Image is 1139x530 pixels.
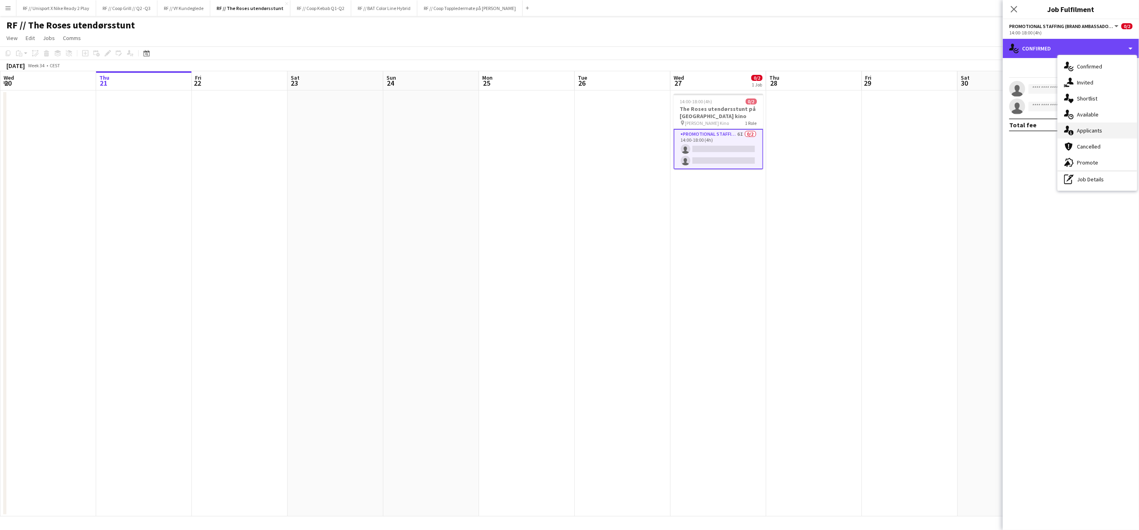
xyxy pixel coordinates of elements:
span: Sat [961,74,970,81]
h1: RF // The Roses utendørsstunt [6,19,135,31]
div: Confirmed [1003,39,1139,58]
span: 26 [577,78,587,88]
span: [PERSON_NAME] Kino [685,120,729,126]
button: RF // BAT Color Line Hybrid [351,0,417,16]
div: [DATE] [6,62,25,70]
span: 29 [864,78,871,88]
span: 14:00-18:00 (4h) [680,98,712,104]
div: Available [1058,106,1137,122]
span: Week 34 [26,62,46,68]
button: Promotional Staffing (Brand Ambassadors) [1009,23,1120,29]
a: Edit [22,33,38,43]
app-job-card: 14:00-18:00 (4h)0/2The Roses utendørsstunt på [GEOGRAPHIC_DATA] kino [PERSON_NAME] Kino1 RoleProm... [674,94,763,169]
span: Promotional Staffing (Brand Ambassadors) [1009,23,1113,29]
button: RF // The Roses utendørsstunt [210,0,290,16]
span: Jobs [43,34,55,42]
span: View [6,34,18,42]
a: Comms [60,33,84,43]
span: Wed [4,74,14,81]
span: Edit [26,34,35,42]
span: 22 [194,78,201,88]
span: Comms [63,34,81,42]
span: Wed [674,74,684,81]
div: Shortlist [1058,90,1137,106]
div: Applicants [1058,122,1137,139]
span: 25 [481,78,493,88]
span: 0/2 [1121,23,1133,29]
span: Thu [99,74,109,81]
button: RF // Coop Grill // Q2 -Q3 [96,0,157,16]
span: 0/2 [746,98,757,104]
h3: The Roses utendørsstunt på [GEOGRAPHIC_DATA] kino [674,105,763,120]
div: CEST [50,62,60,68]
span: Mon [482,74,493,81]
span: 24 [385,78,396,88]
span: Sat [291,74,300,81]
a: Jobs [40,33,58,43]
div: Total fee [1009,121,1036,129]
div: Confirmed [1058,58,1137,74]
span: 30 [960,78,970,88]
span: Sun [386,74,396,81]
span: Thu [769,74,779,81]
app-card-role: Promotional Staffing (Brand Ambassadors)6I0/214:00-18:00 (4h) [674,129,763,169]
span: Tue [578,74,587,81]
span: 27 [672,78,684,88]
h3: Job Fulfilment [1003,4,1139,14]
a: View [3,33,21,43]
button: RF // VY Kundeglede [157,0,210,16]
span: 28 [768,78,779,88]
span: Fri [865,74,871,81]
span: 23 [290,78,300,88]
button: RF // Unisport X Nike Ready 2 Play [16,0,96,16]
div: 14:00-18:00 (4h) [1009,30,1133,36]
span: 20 [2,78,14,88]
div: Promote [1058,155,1137,171]
button: RF // Coop Kebab Q1-Q2 [290,0,351,16]
button: RF // Coop Toppledermøte på [PERSON_NAME] [417,0,523,16]
div: 1 Job [752,82,762,88]
div: Invited [1058,74,1137,90]
span: 21 [98,78,109,88]
span: Fri [195,74,201,81]
div: Cancelled [1058,139,1137,155]
div: Job Details [1058,171,1137,187]
span: 0/2 [751,75,763,81]
span: 1 Role [745,120,757,126]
